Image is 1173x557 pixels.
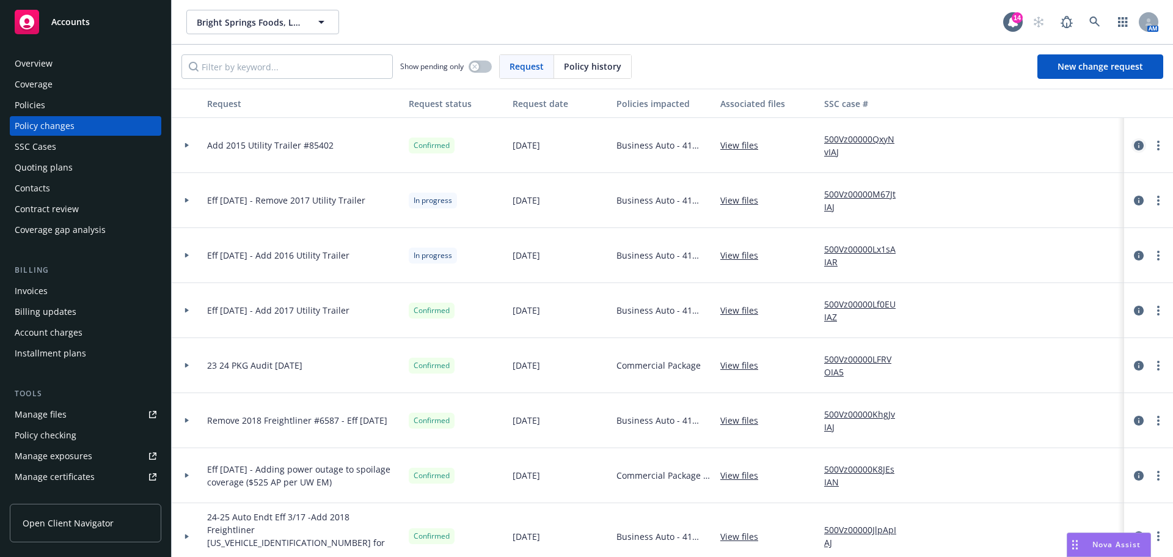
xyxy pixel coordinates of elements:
a: Account charges [10,323,161,342]
span: Business Auto - 41 Power Units at Inception [616,139,711,152]
span: In progress [414,195,452,206]
span: Confirmed [414,415,450,426]
input: Filter by keyword... [181,54,393,79]
a: View files [720,359,768,372]
a: Policy changes [10,116,161,136]
span: Business Auto - 41 Power Units at Inception [616,414,711,427]
a: View files [720,139,768,152]
a: 500Vz00000LFRVOIA5 [824,353,906,378]
a: Invoices [10,281,161,301]
a: circleInformation [1131,193,1146,208]
button: Request date [508,89,612,118]
a: Billing updates [10,302,161,322]
a: Manage certificates [10,467,161,487]
span: Show pending only [400,61,464,72]
a: 500Vz00000Lx1sAIAR [824,243,906,268]
div: Toggle Row Expanded [172,228,202,283]
span: [DATE] [513,359,540,372]
a: 500Vz00000M67JtIAJ [824,188,906,213]
a: SSC Cases [10,137,161,157]
span: Confirmed [414,140,450,151]
span: [DATE] [513,304,540,317]
a: View files [720,530,768,543]
a: circleInformation [1131,358,1146,373]
div: SSC Cases [15,137,56,157]
a: Search [1083,10,1107,34]
span: New change request [1058,61,1143,72]
a: Contacts [10,179,161,198]
div: Toggle Row Expanded [172,393,202,448]
a: Contract review [10,199,161,219]
a: more [1151,138,1166,153]
span: Eff [DATE] - Adding power outage to spoilage coverage ($525 AP per UW EM) [207,463,399,489]
button: Associated files [715,89,819,118]
a: 500Vz00000K8JEsIAN [824,463,906,489]
span: Add 2015 Utility Trailer #85402 [207,139,334,152]
a: View files [720,194,768,207]
div: Account charges [15,323,82,342]
a: more [1151,303,1166,318]
a: 500Vz00000Lf0EUIAZ [824,298,906,323]
a: circleInformation [1131,529,1146,544]
a: View files [720,249,768,262]
a: more [1151,413,1166,428]
a: View files [720,469,768,482]
a: Coverage [10,75,161,94]
div: Policy changes [15,116,75,136]
div: Manage certificates [15,467,95,487]
span: Commercial Package [616,359,701,372]
button: Request status [404,89,508,118]
span: Remove 2018 Freightliner #6587 - Eff [DATE] [207,414,387,427]
span: In progress [414,250,452,261]
span: Open Client Navigator [23,517,114,529]
span: Business Auto - 41 Power Units at Inception [616,194,711,207]
div: Overview [15,54,53,73]
span: Nova Assist [1092,539,1141,550]
button: Bright Springs Foods, LLC [186,10,339,34]
span: 23 24 PKG Audit [DATE] [207,359,302,372]
div: Contract review [15,199,79,219]
span: [DATE] [513,249,540,262]
a: Coverage gap analysis [10,220,161,240]
a: more [1151,468,1166,483]
a: more [1151,248,1166,263]
div: Toggle Row Expanded [172,283,202,338]
div: Installment plans [15,344,86,363]
span: Bright Springs Foods, LLC [197,16,302,29]
a: circleInformation [1131,248,1146,263]
div: Tools [10,388,161,400]
span: Confirmed [414,470,450,481]
div: Toggle Row Expanded [172,173,202,228]
button: Policies impacted [612,89,715,118]
a: View files [720,414,768,427]
a: Quoting plans [10,158,161,177]
span: Eff [DATE] - Add 2017 Utility Trailer [207,304,349,317]
div: Drag to move [1067,533,1083,556]
a: 500Vz00000KhgJvIAJ [824,408,906,433]
a: Overview [10,54,161,73]
span: [DATE] [513,530,540,543]
button: Request [202,89,404,118]
span: Policy history [564,60,621,73]
a: New change request [1037,54,1163,79]
div: Quoting plans [15,158,73,177]
div: Toggle Row Expanded [172,448,202,503]
div: Billing [10,264,161,276]
span: Confirmed [414,360,450,371]
div: Policy checking [15,426,76,445]
span: Accounts [51,17,90,27]
div: SSC case # [824,97,906,110]
a: 500Vz00000QxyNvIAJ [824,133,906,158]
span: [DATE] [513,194,540,207]
div: Coverage gap analysis [15,220,106,240]
div: Policies impacted [616,97,711,110]
span: [DATE] [513,139,540,152]
span: Commercial Package - Employee Benefits Liability, Commercial Property - $3.2M BLDG / $520K BPP / ... [616,469,711,482]
a: more [1151,193,1166,208]
a: Installment plans [10,344,161,363]
div: Associated files [720,97,814,110]
span: Business Auto - 41 Power Units at Inception [616,249,711,262]
a: Accounts [10,5,161,39]
span: Confirmed [414,531,450,542]
span: Business Auto - 41 Power Units at Inception [616,304,711,317]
